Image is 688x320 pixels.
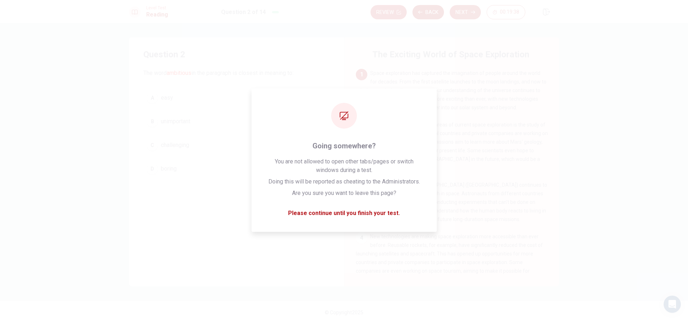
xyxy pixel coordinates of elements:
[147,92,158,104] div: A
[143,49,330,60] h4: Question 2
[371,5,407,19] button: Review
[356,70,546,110] span: Space exploration has captured the imagination of people around the world for decades. From the f...
[356,232,367,244] div: 4
[143,69,330,77] span: The word in the paragraph is closest in meaning to:
[221,8,266,16] h1: Question 2 of 14
[356,182,547,222] span: Closer to home, the [GEOGRAPHIC_DATA] ([GEOGRAPHIC_DATA]) continues to be a hub for scientific re...
[356,234,543,282] span: New technologies are making space exploration more accessible than ever before. Reusable rockets,...
[161,164,177,173] span: boring
[167,70,191,76] font: ambitious
[372,49,529,60] h4: The Exciting World of Space Exploration
[143,160,330,178] button: Dboring
[487,5,525,19] button: 00:19:38
[147,139,158,151] div: C
[143,136,330,154] button: Cchallenging
[147,163,158,175] div: D
[356,181,367,192] div: 3
[356,120,367,132] div: 2
[143,113,330,130] button: Bunimportant
[146,5,168,10] span: Level Test
[147,116,158,127] div: B
[356,122,548,171] span: One of the most fascinating areas of current space exploration is the study of [GEOGRAPHIC_DATA]....
[161,117,190,126] span: unimportant
[664,296,681,313] div: Open Intercom Messenger
[146,10,168,19] h1: Reading
[161,94,173,102] span: easy
[325,310,363,315] span: © Copyright 2025
[450,5,481,19] button: Next
[500,9,519,15] span: 00:19:38
[412,5,444,19] button: Back
[161,141,189,149] span: challenging
[143,89,330,107] button: Aeasy
[356,69,367,80] div: 1
[364,105,387,110] font: ambitious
